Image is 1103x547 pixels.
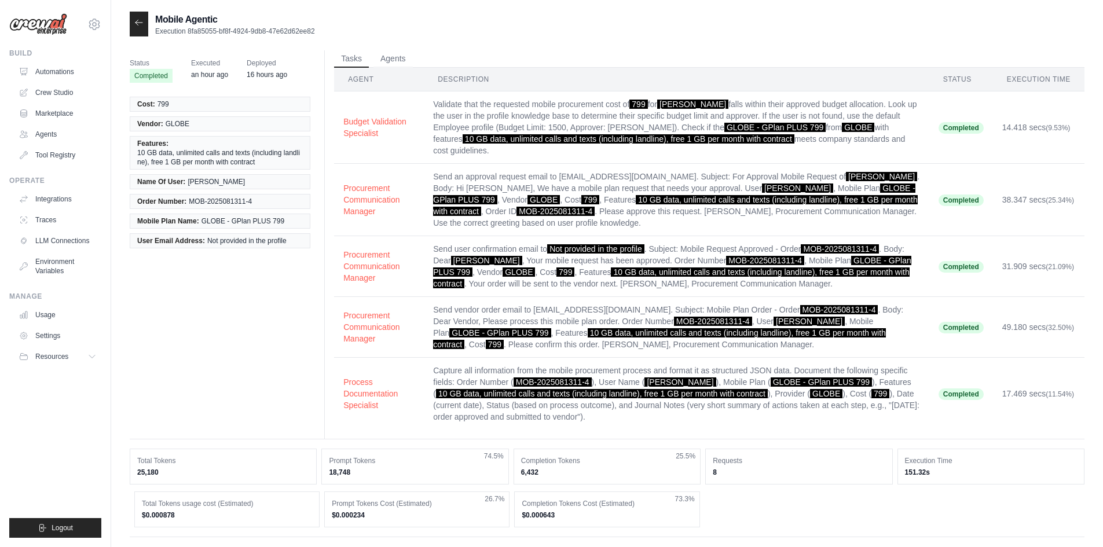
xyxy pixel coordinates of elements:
[993,358,1084,430] td: 17.469 secs
[137,456,309,465] dt: Total Tokens
[801,244,879,254] span: MOB-2025081311-4
[343,116,415,139] button: Budget Validation Specialist
[871,389,889,398] span: 799
[547,244,644,254] span: Not provided in the profile
[157,100,169,109] span: 799
[644,377,716,387] span: [PERSON_NAME]
[130,57,173,69] span: Status
[332,511,502,520] dd: $0.000234
[433,328,886,349] span: 10 GB data, unlimited calls and texts (including landline), free 1 GB per month with contract
[137,100,155,109] span: Cost:
[485,494,504,504] span: 26.7%
[929,68,993,91] th: Status
[581,195,599,204] span: 799
[9,49,101,58] div: Build
[514,377,592,387] span: MOB-2025081311-4
[14,347,101,366] button: Resources
[433,267,909,288] span: 10 GB data, unlimited calls and texts (including landline), free 1 GB per month with contract
[137,139,168,148] span: Features:
[463,134,794,144] span: 10 GB data, unlimited calls and texts (including landline), free 1 GB per month with contract
[343,376,415,411] button: Process Documentation Specialist
[9,13,67,35] img: Logo
[334,50,369,68] button: Tasks
[486,340,504,349] span: 799
[939,322,984,333] span: Completed
[207,236,287,245] span: Not provided in the profile
[137,177,185,186] span: Name Of User:
[14,211,101,229] a: Traces
[52,523,73,533] span: Logout
[343,310,415,344] button: Procurement Communication Manager
[993,68,1084,91] th: Execution Time
[35,352,68,361] span: Resources
[329,468,501,477] dd: 18,748
[774,317,845,326] span: [PERSON_NAME]
[247,71,287,79] time: August 13, 2025 at 03:23 SGT
[436,389,768,398] span: 10 GB data, unlimited calls and texts (including landline), free 1 GB per month with contract
[527,195,560,204] span: GLOBE
[713,456,885,465] dt: Requests
[522,499,692,508] dt: Completion Tokens Cost (Estimated)
[14,83,101,102] a: Crew Studio
[137,197,186,206] span: Order Number:
[905,456,1077,465] dt: Execution Time
[329,456,501,465] dt: Prompt Tokens
[1046,124,1070,132] span: (9.53%)
[1046,390,1074,398] span: (11.54%)
[137,119,163,129] span: Vendor:
[846,172,917,181] span: [PERSON_NAME]
[142,499,312,508] dt: Total Tokens usage cost (Estimated)
[451,256,522,265] span: [PERSON_NAME]
[14,125,101,144] a: Agents
[484,451,504,461] span: 74.5%
[137,236,205,245] span: User Email Address:
[424,297,929,358] td: Send vendor order email to [EMAIL_ADDRESS][DOMAIN_NAME]. Subject: Mobile Plan Order - Order . Bod...
[191,71,228,79] time: August 13, 2025 at 18:28 SGT
[939,194,984,206] span: Completed
[657,100,728,109] span: [PERSON_NAME]
[993,297,1084,358] td: 49.180 secs
[939,122,984,134] span: Completed
[1045,491,1103,547] iframe: Chat Widget
[14,306,101,324] a: Usage
[14,146,101,164] a: Tool Registry
[449,328,551,337] span: GLOBE - GPlan PLUS 799
[9,176,101,185] div: Operate
[155,27,315,36] p: Execution 8fa85055-bf8f-4924-9db8-47e62d62ee82
[676,451,695,461] span: 25.5%
[516,207,595,216] span: MOB-2025081311-4
[14,190,101,208] a: Integrations
[130,69,173,83] span: Completed
[521,456,693,465] dt: Completion Tokens
[189,197,252,206] span: MOB-2025081311-4
[137,468,309,477] dd: 25,180
[137,216,199,226] span: Mobile Plan Name:
[939,261,984,273] span: Completed
[842,123,874,132] span: GLOBE
[675,494,695,504] span: 73.3%
[343,249,415,284] button: Procurement Communication Manager
[771,377,872,387] span: GLOBE - GPlan PLUS 799
[724,123,826,132] span: GLOBE - GPlan PLUS 799
[424,358,929,430] td: Capture all information from the mobile procurement process and format it as structured JSON data...
[188,177,245,186] span: [PERSON_NAME]
[14,232,101,250] a: LLM Connections
[1046,263,1074,271] span: (21.09%)
[142,511,312,520] dd: $0.000878
[433,183,915,204] span: GLOBE - GPlan PLUS 799
[424,91,929,164] td: Validate that the requested mobile procurement cost of for falls within their approved budget all...
[939,388,984,400] span: Completed
[1046,324,1074,332] span: (32.50%)
[332,499,502,508] dt: Prompt Tokens Cost (Estimated)
[9,518,101,538] button: Logout
[521,468,693,477] dd: 6,432
[674,317,752,326] span: MOB-2025081311-4
[9,292,101,301] div: Manage
[334,68,424,91] th: Agent
[14,326,101,345] a: Settings
[1046,196,1074,204] span: (25.34%)
[726,256,804,265] span: MOB-2025081311-4
[191,57,228,69] span: Executed
[14,104,101,123] a: Marketplace
[201,216,284,226] span: GLOBE - GPlan PLUS 799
